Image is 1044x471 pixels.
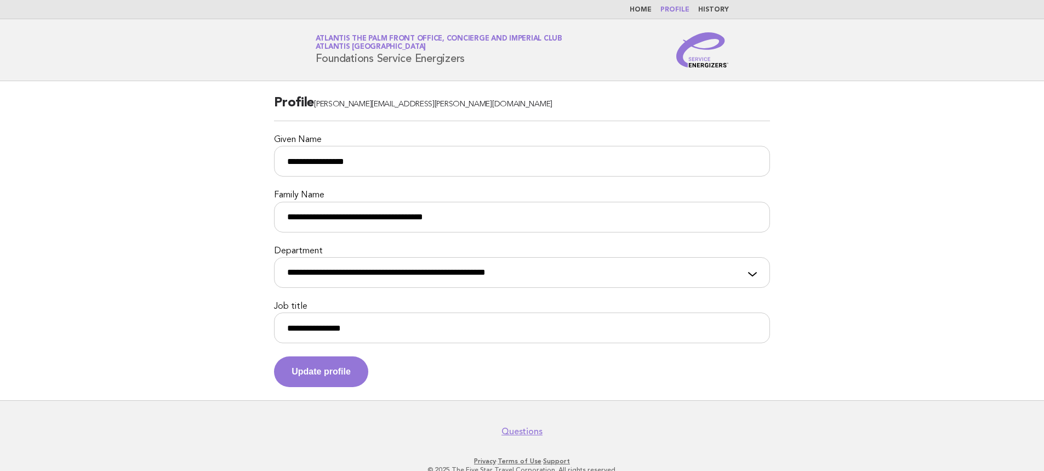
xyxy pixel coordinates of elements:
img: Service Energizers [676,32,729,67]
label: Given Name [274,134,770,146]
a: Terms of Use [498,457,541,465]
span: Atlantis [GEOGRAPHIC_DATA] [316,44,426,51]
h2: Profile [274,94,770,121]
span: [PERSON_NAME][EMAIL_ADDRESS][PERSON_NAME][DOMAIN_NAME] [314,100,552,109]
a: History [698,7,729,13]
a: Atlantis The Palm Front Office, Concierge and Imperial ClubAtlantis [GEOGRAPHIC_DATA] [316,35,562,50]
label: Family Name [274,190,770,201]
a: Profile [660,7,689,13]
button: Update profile [274,356,368,387]
h1: Foundations Service Energizers [316,36,562,64]
a: Questions [501,426,543,437]
label: Department [274,246,770,257]
a: Support [543,457,570,465]
label: Job title [274,301,770,313]
a: Privacy [474,457,496,465]
a: Home [630,7,652,13]
p: · · [187,457,858,466]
